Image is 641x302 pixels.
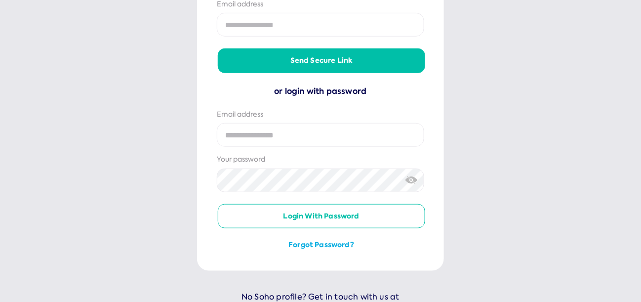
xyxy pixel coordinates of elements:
img: eye-crossed.svg [405,175,418,185]
button: Login with password [218,204,425,229]
div: Email address [217,110,424,120]
div: Your password [217,155,424,165]
button: Send secure link [218,48,425,73]
button: Forgot password? [218,240,425,250]
div: or login with password [217,85,424,98]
